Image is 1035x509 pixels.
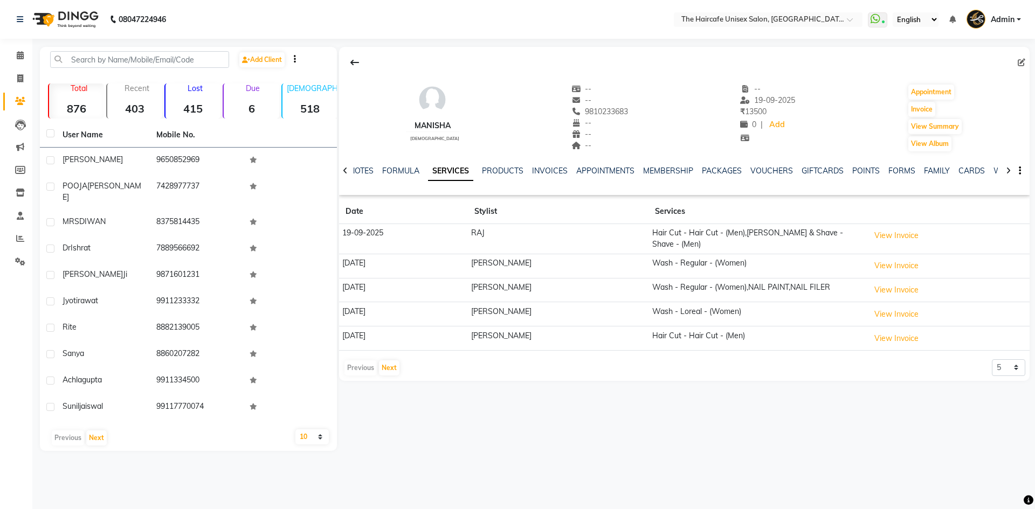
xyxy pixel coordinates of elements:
[761,119,763,130] span: |
[150,368,244,394] td: 9911334500
[63,269,123,279] span: [PERSON_NAME]
[63,296,78,305] span: jyoti
[63,181,141,202] span: [PERSON_NAME]
[112,83,162,93] p: Recent
[49,102,104,115] strong: 876
[226,83,279,93] p: Due
[150,174,244,210] td: 7428977737
[740,84,761,94] span: --
[63,155,123,164] span: [PERSON_NAME]
[150,236,244,262] td: 7889566692
[468,326,649,351] td: [PERSON_NAME]
[150,394,244,421] td: 99117770074
[63,217,79,226] span: MRS
[648,326,866,351] td: Hair Cut - Hair Cut - (Men)
[571,118,592,128] span: --
[224,102,279,115] strong: 6
[107,102,162,115] strong: 403
[870,282,923,298] button: View Invoice
[571,141,592,150] span: --
[571,84,592,94] span: --
[165,102,220,115] strong: 415
[123,269,127,279] span: Ji
[852,166,880,176] a: POINTS
[282,102,337,115] strong: 518
[648,224,866,254] td: Hair Cut - Hair Cut - (Men),[PERSON_NAME] & Shave - Shave - (Men)
[870,257,923,274] button: View Invoice
[150,148,244,174] td: 9650852969
[571,95,592,105] span: --
[643,166,693,176] a: MEMBERSHIP
[648,254,866,278] td: Wash - Regular - (Women)
[63,348,84,358] span: Sanya
[468,302,649,326] td: [PERSON_NAME]
[150,262,244,289] td: 9871601231
[870,330,923,347] button: View Invoice
[991,14,1015,25] span: Admin
[870,306,923,323] button: View Invoice
[53,83,104,93] p: Total
[428,162,473,181] a: SERVICES
[468,199,649,224] th: Stylist
[150,210,244,236] td: 8375814435
[702,166,742,176] a: PACKAGES
[740,107,767,116] span: 13500
[287,83,337,93] p: [DEMOGRAPHIC_DATA]
[870,227,923,244] button: View Invoice
[150,341,244,368] td: 8860207282
[150,315,244,341] td: 8882139005
[150,289,244,315] td: 9911233332
[740,120,756,129] span: 0
[740,107,745,116] span: ₹
[339,199,468,224] th: Date
[349,166,374,176] a: NOTES
[170,83,220,93] p: Lost
[908,102,935,117] button: Invoice
[468,254,649,278] td: [PERSON_NAME]
[71,243,91,253] span: Ishrat
[63,181,87,191] span: POOJA
[740,95,795,105] span: 19-09-2025
[78,296,98,305] span: rawat
[482,166,523,176] a: PRODUCTS
[908,85,954,100] button: Appointment
[410,136,459,141] span: [DEMOGRAPHIC_DATA]
[50,51,229,68] input: Search by Name/Mobile/Email/Code
[150,123,244,148] th: Mobile No.
[802,166,844,176] a: GIFTCARDS
[468,224,649,254] td: RAJ
[27,4,101,34] img: logo
[958,166,985,176] a: CARDS
[339,326,468,351] td: [DATE]
[339,302,468,326] td: [DATE]
[532,166,568,176] a: INVOICES
[343,52,366,73] div: Back to Client
[63,322,77,332] span: Rite
[967,10,985,29] img: Admin
[924,166,950,176] a: FAMILY
[63,401,79,411] span: sunil
[750,166,793,176] a: VOUCHERS
[56,123,150,148] th: User Name
[576,166,634,176] a: APPOINTMENTS
[339,278,468,302] td: [DATE]
[119,4,166,34] b: 08047224946
[571,107,629,116] span: 9810233683
[767,117,786,133] a: Add
[406,120,459,131] div: Manisha
[239,52,285,67] a: Add Client
[379,360,399,375] button: Next
[63,243,71,253] span: Dr
[993,166,1024,176] a: WALLET
[908,136,951,151] button: View Album
[79,217,106,226] span: DIWAN
[339,224,468,254] td: 19-09-2025
[888,166,915,176] a: FORMS
[339,254,468,278] td: [DATE]
[63,375,82,385] span: achla
[82,375,102,385] span: gupta
[571,129,592,139] span: --
[908,119,962,134] button: View Summary
[648,278,866,302] td: Wash - Regular - (Women),NAIL PAINT,NAIL FILER
[648,199,866,224] th: Services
